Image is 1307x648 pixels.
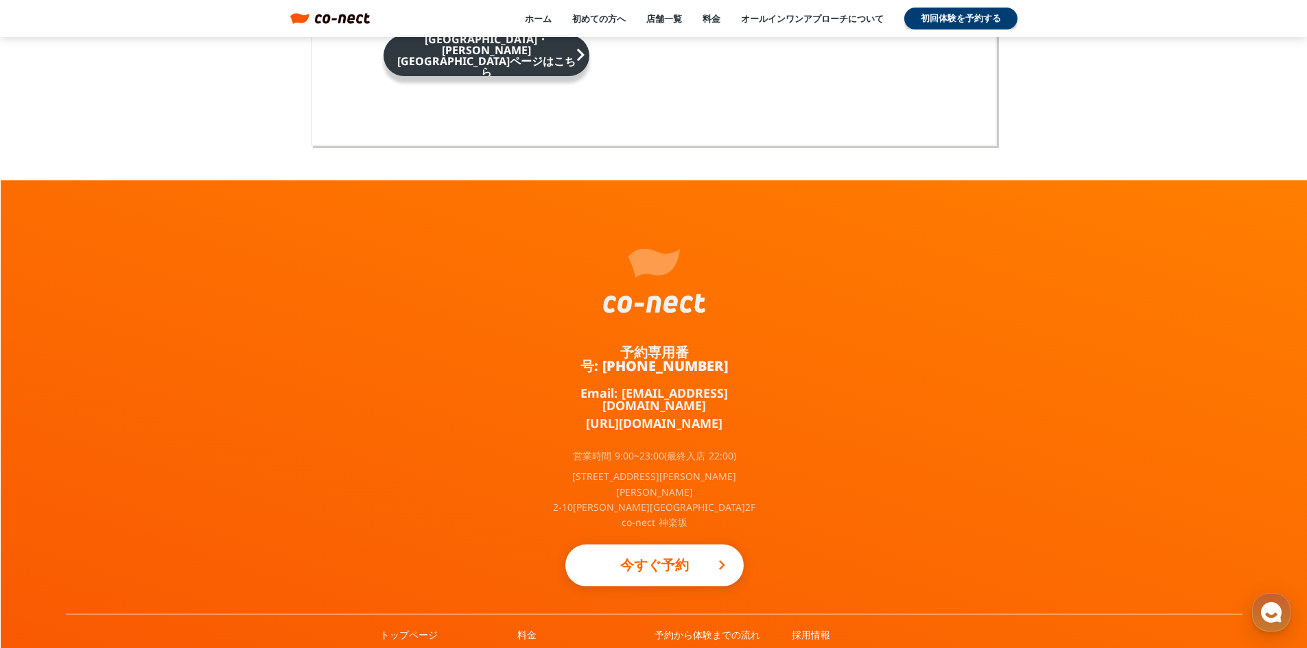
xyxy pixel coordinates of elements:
[703,12,720,25] a: 料金
[212,455,228,466] span: 設定
[177,435,263,469] a: 設定
[792,628,830,642] a: 採用情報
[525,12,552,25] a: ホーム
[552,469,757,531] p: [STREET_ADDRESS][PERSON_NAME][PERSON_NAME] 2-10[PERSON_NAME][GEOGRAPHIC_DATA]2F co-nect 神楽坂
[572,43,589,67] i: keyboard_arrow_right
[35,455,60,466] span: ホーム
[384,35,589,76] a: [GEOGRAPHIC_DATA]・[PERSON_NAME][GEOGRAPHIC_DATA]ページはこちらkeyboard_arrow_right
[904,8,1017,29] a: 初回体験を予約する
[4,435,91,469] a: ホーム
[714,557,730,573] i: keyboard_arrow_right
[655,628,760,642] a: 予約から体験までの流れ
[741,12,884,25] a: オールインワンアプローチについて
[552,387,757,411] a: Email: [EMAIL_ADDRESS][DOMAIN_NAME]
[593,550,716,580] p: 今すぐ予約
[586,417,722,429] a: [URL][DOMAIN_NAME]
[517,628,537,642] a: 料金
[573,451,736,461] p: 営業時間 9:00~23:00(最終入店 22:00)
[91,435,177,469] a: チャット
[572,12,626,25] a: 初めての方へ
[380,628,438,642] a: トップページ
[397,34,576,77] p: [GEOGRAPHIC_DATA]・[PERSON_NAME][GEOGRAPHIC_DATA]ページはこちら
[646,12,682,25] a: 店舗一覧
[117,456,150,467] span: チャット
[552,346,757,373] a: 予約専用番号: [PHONE_NUMBER]
[565,544,744,586] a: 今すぐ予約keyboard_arrow_right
